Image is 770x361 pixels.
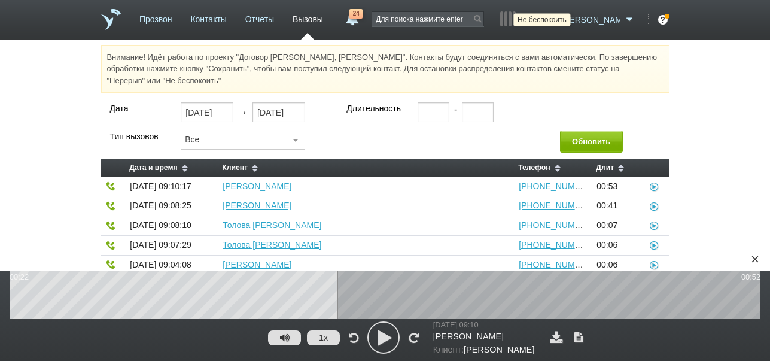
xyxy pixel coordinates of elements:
span: Клиент: [433,345,464,354]
span: Телефон [518,163,550,172]
a: [PHONE_NUMBER] [519,201,594,210]
a: Толова [PERSON_NAME] [223,240,321,250]
label: Тип вызовов [110,131,163,143]
span: [DATE] 09:07:29 [130,240,191,250]
span: 00:06 [596,241,634,250]
a: [PERSON_NAME] [561,13,636,25]
span: [DATE] 09:04:08 [130,260,191,269]
span: Дата и время [129,163,178,172]
label: Дата [110,102,163,115]
div: ? [658,15,668,25]
span: [DATE] 09:08:25 [130,201,191,210]
a: Прозвон [139,8,172,26]
input: Для поиска нажмите enter [372,12,483,26]
a: [PHONE_NUMBER] [519,260,594,269]
span: [DATE] 09:08:10 [130,220,191,230]
button: Обновить [560,131,623,153]
a: [PERSON_NAME] [223,201,291,210]
a: [PERSON_NAME] [223,181,291,191]
a: Вызовы [293,8,323,26]
a: Толова [PERSON_NAME] [223,220,321,230]
span: 00:07 [596,221,634,230]
div: Все [185,132,287,147]
span: [PERSON_NAME] [561,14,620,26]
label: Длительность [346,102,400,115]
div: [PERSON_NAME] [433,344,538,357]
span: Длит [596,163,614,172]
a: [PHONE_NUMBER] [519,240,594,250]
a: Контакты [190,8,226,26]
a: [PHONE_NUMBER] [519,220,594,230]
a: [PHONE_NUMBER] [519,181,594,191]
div: 00:22 [10,271,29,283]
span: 24 [349,9,363,19]
div: - [454,102,457,130]
div: [PERSON_NAME] [433,330,538,344]
span: Клиент [222,163,248,172]
a: 24 [341,9,363,23]
span: 00:41 [596,201,634,211]
button: 1x [307,330,340,345]
div: [DATE] 09:10 [433,319,538,330]
div: × [746,250,764,268]
span: 00:06 [596,260,634,270]
div: 00:52 [741,271,760,283]
div: Внимание! Идёт работа по проекту "Договор [PERSON_NAME], [PERSON_NAME]". Контакты будут соединять... [101,45,669,93]
a: Отчеты [245,8,274,26]
span: [DATE] 09:10:17 [130,181,191,191]
a: На главную [101,9,121,30]
span: 00:53 [596,182,634,192]
a: [PERSON_NAME] [223,260,291,269]
div: → [181,102,305,122]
